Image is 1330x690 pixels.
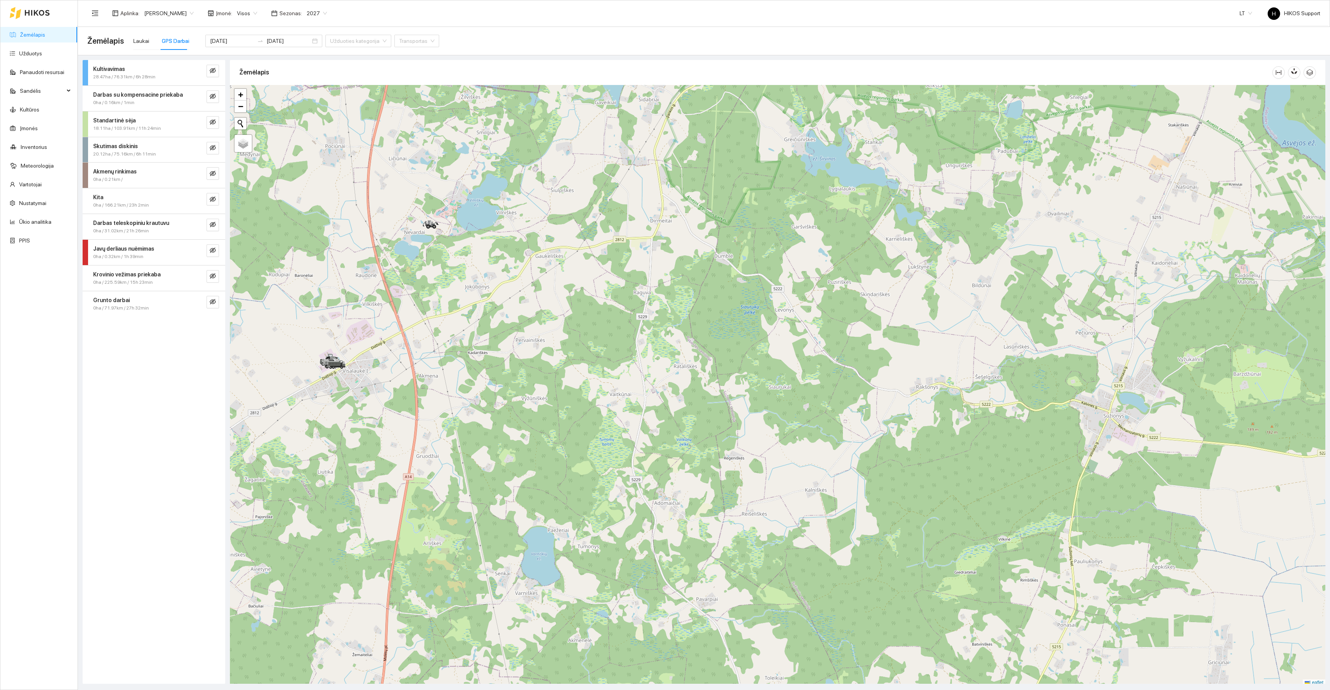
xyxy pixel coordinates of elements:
[93,168,137,175] strong: Akmenų rinkimas
[210,273,216,280] span: eye-invisible
[83,240,225,265] div: Javų derliaus nuėmimas0ha / 0.32km / 1h 39mineye-invisible
[257,38,263,44] span: swap-right
[207,142,219,154] button: eye-invisible
[93,143,138,149] strong: Skutimas diskinis
[207,116,219,129] button: eye-invisible
[207,296,219,308] button: eye-invisible
[271,10,277,16] span: calendar
[83,163,225,188] div: Akmenų rinkimas0ha / 0.21km /eye-invisible
[1272,7,1276,20] span: H
[210,299,216,306] span: eye-invisible
[19,219,51,225] a: Ūkio analitika
[210,145,216,152] span: eye-invisible
[20,69,64,75] a: Panaudoti resursai
[93,176,123,183] span: 0ha / 0.21km /
[21,144,47,150] a: Inventorius
[87,5,103,21] button: menu-fold
[1240,7,1252,19] span: LT
[133,37,149,45] div: Laukai
[83,214,225,239] div: Darbas teleskopiniu krautuvu0ha / 31.02km / 21h 26mineye-invisible
[19,181,42,188] a: Vartotojai
[235,135,252,152] a: Layers
[1268,10,1320,16] span: HIKOS Support
[19,237,30,244] a: PPIS
[210,196,216,203] span: eye-invisible
[83,111,225,137] div: Standartinė sėja18.11ha / 103.91km / 11h 24mineye-invisible
[93,253,143,260] span: 0ha / 0.32km / 1h 39min
[92,10,99,17] span: menu-fold
[210,37,254,45] input: Pradžios data
[83,137,225,163] div: Skutimas diskinis20.12ha / 75.16km / 6h 11mineye-invisible
[93,227,149,235] span: 0ha / 31.02km / 21h 26min
[1272,66,1285,79] button: column-width
[1305,680,1323,685] a: Leaflet
[20,106,39,113] a: Kultūros
[279,9,302,18] span: Sezonas :
[20,32,45,38] a: Žemėlapis
[207,167,219,180] button: eye-invisible
[207,270,219,283] button: eye-invisible
[20,83,64,99] span: Sandėlis
[162,37,189,45] div: GPS Darbai
[87,35,124,47] span: Žemėlapis
[207,219,219,231] button: eye-invisible
[216,9,232,18] span: Įmonė :
[207,244,219,257] button: eye-invisible
[93,150,156,158] span: 20.12ha / 75.16km / 6h 11min
[93,202,149,209] span: 0ha / 166.21km / 23h 2min
[93,304,149,312] span: 0ha / 71.97km / 27h 32min
[1273,69,1284,76] span: column-width
[93,194,103,200] strong: Kita
[83,188,225,214] div: Kita0ha / 166.21km / 23h 2mineye-invisible
[238,101,243,111] span: −
[237,7,257,19] span: Visos
[239,61,1272,83] div: Žemėlapis
[207,193,219,205] button: eye-invisible
[307,7,327,19] span: 2027
[21,163,54,169] a: Meteorologija
[93,271,161,278] strong: Krovinio vežimas priekaba
[238,90,243,99] span: +
[210,119,216,126] span: eye-invisible
[235,101,246,112] a: Zoom out
[210,221,216,229] span: eye-invisible
[19,50,42,57] a: Užduotys
[112,10,118,16] span: layout
[207,65,219,77] button: eye-invisible
[93,66,125,72] strong: Kultivavimas
[93,246,154,252] strong: Javų derliaus nuėmimas
[144,7,194,19] span: Arvydas Paukštys
[93,220,169,226] strong: Darbas teleskopiniu krautuvu
[207,90,219,103] button: eye-invisible
[257,38,263,44] span: to
[267,37,311,45] input: Pabaigos data
[93,279,153,286] span: 0ha / 225.59km / 15h 23min
[83,265,225,291] div: Krovinio vežimas priekaba0ha / 225.59km / 15h 23mineye-invisible
[210,247,216,255] span: eye-invisible
[93,297,130,303] strong: Grunto darbai
[20,125,38,131] a: Įmonės
[235,118,246,129] button: Initiate a new search
[93,117,136,124] strong: Standartinė sėja
[93,99,134,106] span: 0ha / 0.16km / 1min
[19,200,46,206] a: Nustatymai
[83,291,225,317] div: Grunto darbai0ha / 71.97km / 27h 32mineye-invisible
[235,89,246,101] a: Zoom in
[208,10,214,16] span: shop
[210,67,216,75] span: eye-invisible
[83,86,225,111] div: Darbas su kompensacine priekaba0ha / 0.16km / 1mineye-invisible
[120,9,140,18] span: Aplinka :
[210,93,216,101] span: eye-invisible
[210,170,216,178] span: eye-invisible
[93,73,155,81] span: 28.47ha / 76.31km / 6h 28min
[93,125,161,132] span: 18.11ha / 103.91km / 11h 24min
[93,92,183,98] strong: Darbas su kompensacine priekaba
[83,60,225,85] div: Kultivavimas28.47ha / 76.31km / 6h 28mineye-invisible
